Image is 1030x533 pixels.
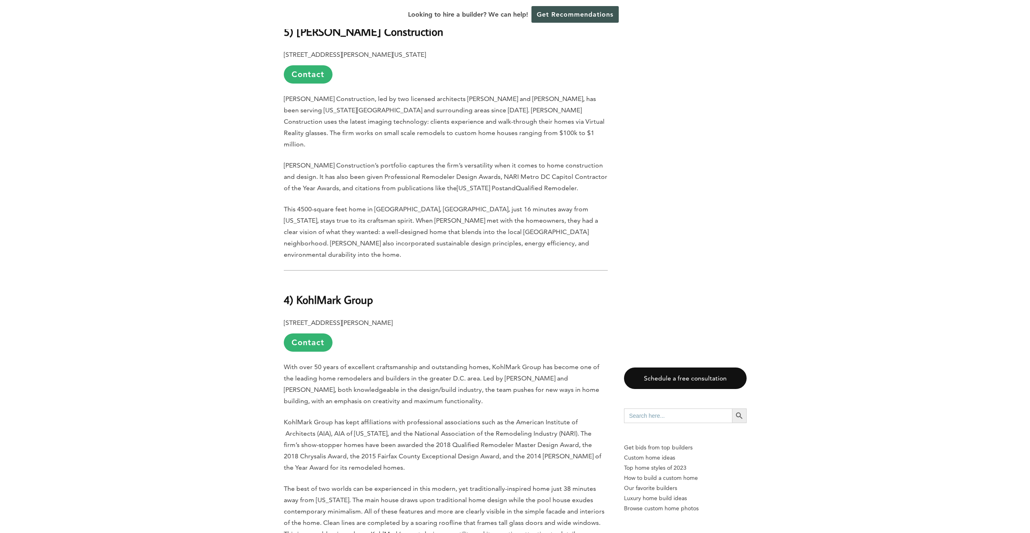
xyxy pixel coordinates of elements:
[531,6,619,23] a: Get Recommendations
[284,161,607,192] span: [PERSON_NAME] Construction’s portfolio captures the firm’s versatility when it comes to home cons...
[284,418,601,471] span: KohlMark Group has kept affiliations with professional associations such as the American Institut...
[624,368,747,389] a: Schedule a free consultation
[735,411,744,420] svg: Search
[284,363,599,405] span: With over 50 years of excellent craftsmanship and outstanding homes, KohlMark Group has become on...
[284,65,333,84] a: Contact
[284,205,598,258] span: This 4500-square feet home in [GEOGRAPHIC_DATA], [GEOGRAPHIC_DATA], just 16 minutes away from [US...
[284,333,333,352] a: Contact
[516,184,578,192] span: Qualified Remodeler.
[624,483,747,493] a: Our favorite builders
[624,443,747,453] p: Get bids from top builders
[284,317,608,352] p: [STREET_ADDRESS][PERSON_NAME]
[624,453,747,463] a: Custom home ideas
[505,184,516,192] span: and
[284,49,608,84] p: [STREET_ADDRESS][PERSON_NAME][US_STATE]
[624,408,732,423] input: Search here...
[284,292,373,307] b: 4) KohlMark Group
[457,184,505,192] span: [US_STATE] Post
[284,95,605,148] span: [PERSON_NAME] Construction, led by two licensed architects [PERSON_NAME] and [PERSON_NAME], has b...
[624,503,747,514] a: Browse custom home photos
[874,475,1020,523] iframe: Drift Widget Chat Controller
[284,24,443,39] b: 5) [PERSON_NAME] Construction
[624,493,747,503] a: Luxury home build ideas
[624,473,747,483] a: How to build a custom home
[624,463,747,473] a: Top home styles of 2023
